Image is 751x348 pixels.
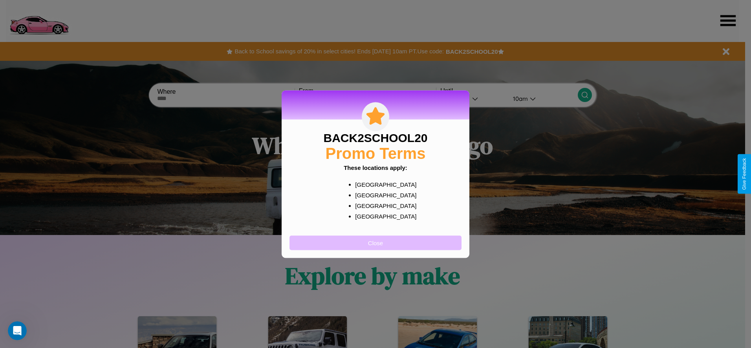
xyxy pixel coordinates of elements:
[742,158,747,190] div: Give Feedback
[289,235,462,250] button: Close
[355,200,411,211] p: [GEOGRAPHIC_DATA]
[8,321,27,340] iframe: Intercom live chat
[355,211,411,221] p: [GEOGRAPHIC_DATA]
[344,164,407,171] b: These locations apply:
[355,179,411,189] p: [GEOGRAPHIC_DATA]
[326,144,426,162] h2: Promo Terms
[323,131,427,144] h3: BACK2SCHOOL20
[355,189,411,200] p: [GEOGRAPHIC_DATA]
